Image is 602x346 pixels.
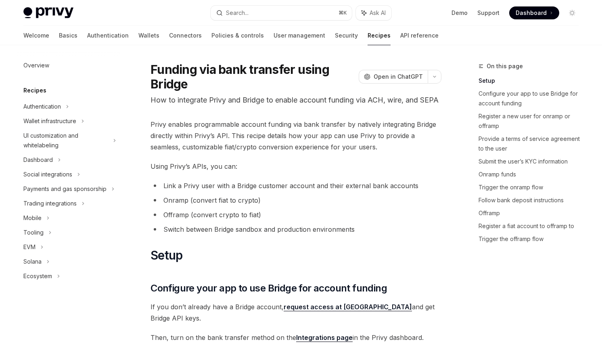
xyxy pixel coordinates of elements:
div: UI customization and whitelabeling [23,131,108,150]
div: Trading integrations [23,199,77,208]
span: Open in ChatGPT [374,73,423,81]
a: Submit the user’s KYC information [479,155,585,168]
a: Basics [59,26,77,45]
span: Setup [150,248,182,262]
div: Dashboard [23,155,53,165]
div: Ecosystem [23,271,52,281]
a: API reference [400,26,439,45]
a: Authentication [87,26,129,45]
a: Wallets [138,26,159,45]
button: Search...⌘K [211,6,352,20]
a: Recipes [368,26,391,45]
div: EVM [23,242,36,252]
div: Payments and gas sponsorship [23,184,107,194]
a: Follow bank deposit instructions [479,194,585,207]
a: Setup [479,74,585,87]
a: Offramp [479,207,585,220]
a: Connectors [169,26,202,45]
span: If you don’t already have a Bridge account, and get Bridge API keys. [150,301,441,324]
a: Provide a terms of service agreement to the user [479,132,585,155]
a: Support [477,9,500,17]
li: Link a Privy user with a Bridge customer account and their external bank accounts [150,180,441,191]
span: Ask AI [370,9,386,17]
a: Trigger the onramp flow [479,181,585,194]
div: Solana [23,257,42,266]
div: Wallet infrastructure [23,116,76,126]
a: Trigger the offramp flow [479,233,585,245]
span: Using Privy’s APIs, you can: [150,161,441,172]
div: Authentication [23,102,61,111]
a: User management [274,26,325,45]
div: Mobile [23,213,42,223]
span: Configure your app to use Bridge for account funding [150,282,387,295]
li: Onramp (convert fiat to crypto) [150,195,441,206]
p: How to integrate Privy and Bridge to enable account funding via ACH, wire, and SEPA [150,94,441,106]
span: Privy enables programmable account funding via bank transfer by natively integrating Bridge direc... [150,119,441,153]
a: Integrations page [296,333,353,342]
a: Policies & controls [211,26,264,45]
a: Dashboard [509,6,559,19]
a: Register a fiat account to offramp to [479,220,585,233]
a: Overview [17,58,120,73]
img: light logo [23,7,73,19]
a: request access at [GEOGRAPHIC_DATA] [284,303,412,311]
li: Offramp (convert crypto to fiat) [150,209,441,220]
a: Security [335,26,358,45]
a: Configure your app to use Bridge for account funding [479,87,585,110]
div: Search... [226,8,249,18]
a: Onramp funds [479,168,585,181]
div: Social integrations [23,170,72,179]
span: Dashboard [516,9,547,17]
h5: Recipes [23,86,46,95]
button: Ask AI [356,6,391,20]
a: Demo [451,9,468,17]
button: Open in ChatGPT [359,70,428,84]
div: Overview [23,61,49,70]
span: ⌘ K [339,10,347,16]
button: Toggle dark mode [566,6,579,19]
li: Switch between Bridge sandbox and production environments [150,224,441,235]
a: Welcome [23,26,49,45]
h1: Funding via bank transfer using Bridge [150,62,355,91]
div: Tooling [23,228,44,237]
span: On this page [487,61,523,71]
a: Register a new user for onramp or offramp [479,110,585,132]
